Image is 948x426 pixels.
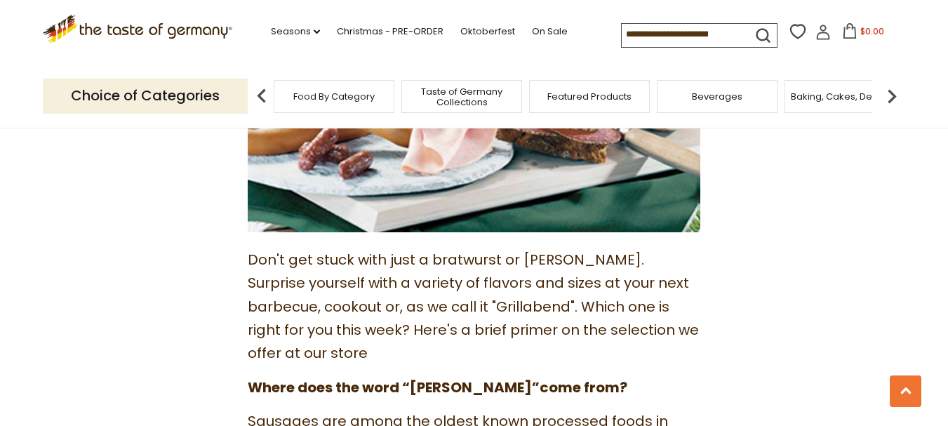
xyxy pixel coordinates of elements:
a: Taste of Germany Collections [406,86,518,107]
span: Don't get stuck with just a bratwurst or [PERSON_NAME]. Surprise yourself with a variety of flavo... [248,250,699,363]
span: $0.00 [860,25,884,37]
a: On Sale [532,24,568,39]
a: Oktoberfest [460,24,515,39]
a: Baking, Cakes, Desserts [791,91,900,102]
a: Christmas - PRE-ORDER [337,24,443,39]
span: Where does the word “[PERSON_NAME]”come from? [248,378,627,397]
a: Seasons [271,24,320,39]
button: $0.00 [834,23,893,44]
img: next arrow [878,82,906,110]
p: Choice of Categories [43,79,248,113]
a: Beverages [692,91,742,102]
a: Food By Category [293,91,375,102]
img: previous arrow [248,82,276,110]
a: Featured Products [547,91,632,102]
